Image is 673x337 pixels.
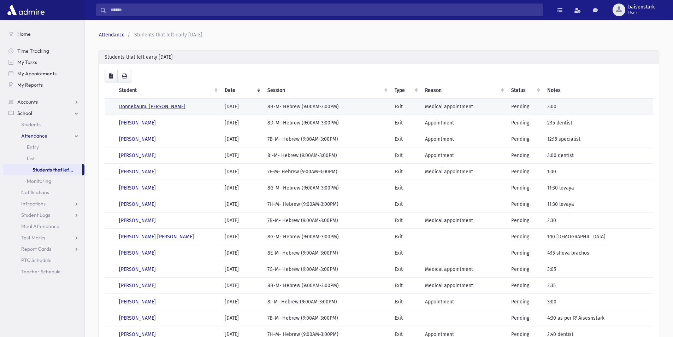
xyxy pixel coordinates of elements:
[263,213,390,229] td: 7B-M- Hebrew (9:00AM-3:00PM)
[390,213,421,229] td: Exit
[507,164,543,180] td: Pending
[99,31,656,39] nav: breadcrumb
[17,110,32,116] span: School
[263,196,390,213] td: 7H-M- Hebrew (9:00AM-3:00PM)
[220,229,263,245] td: [DATE]
[119,152,156,158] a: [PERSON_NAME]
[21,268,61,275] span: Teacher Schedule
[17,82,43,88] span: My Reports
[421,213,507,229] td: Medical appointment
[628,4,655,10] span: baisenstark
[390,131,421,147] td: Exit
[220,180,263,196] td: [DATE]
[507,115,543,131] td: Pending
[3,28,84,40] a: Home
[21,201,46,207] span: Infractions
[115,82,220,99] th: Student: activate to sort column ascending
[119,299,156,305] a: [PERSON_NAME]
[119,120,156,126] a: [PERSON_NAME]
[543,294,653,310] td: 3:00
[21,212,50,218] span: Student Logs
[106,4,543,16] input: Search
[17,48,49,54] span: Time Tracking
[263,294,390,310] td: 8J-M- Hebrew (9:00AM-3:00PM)
[263,278,390,294] td: 8B-M- Hebrew (9:00AM-3:00PM)
[628,10,655,16] span: User
[3,232,84,243] a: Test Marks
[21,189,49,196] span: Notifications
[17,70,57,77] span: My Appointments
[21,133,47,139] span: Attendance
[119,169,156,175] a: [PERSON_NAME]
[105,70,118,82] button: CSV
[543,147,653,164] td: 3:00 dentist
[119,104,185,110] a: Donnebaum, [PERSON_NAME]
[543,115,653,131] td: 2:15 dentist
[421,115,507,131] td: Appointment
[543,99,653,115] td: 3:00
[21,234,45,241] span: Test Marks
[263,245,390,261] td: 8E-M- Hebrew (9:00AM-3:00PM)
[390,229,421,245] td: Exit
[263,229,390,245] td: 8G-M- Hebrew (9:00AM-3:00PM)
[390,180,421,196] td: Exit
[3,108,84,119] a: School
[543,261,653,278] td: 3:05
[220,261,263,278] td: [DATE]
[421,294,507,310] td: Appointment
[220,213,263,229] td: [DATE]
[507,196,543,213] td: Pending
[3,255,84,266] a: PTC Schedule
[543,180,653,196] td: 11:30 levaya
[390,115,421,131] td: Exit
[421,131,507,147] td: Appointment
[3,153,84,164] a: List
[390,261,421,278] td: Exit
[390,196,421,213] td: Exit
[220,131,263,147] td: [DATE]
[3,243,84,255] a: Report Cards
[119,250,156,256] a: [PERSON_NAME]
[17,99,38,105] span: Accounts
[21,257,52,263] span: PTC Schedule
[263,180,390,196] td: 8G-M- Hebrew (9:00AM-3:00PM)
[220,278,263,294] td: [DATE]
[507,213,543,229] td: Pending
[421,164,507,180] td: Medical appointment
[507,310,543,326] td: Pending
[507,131,543,147] td: Pending
[390,99,421,115] td: Exit
[3,175,84,187] a: Monitoring
[117,70,131,82] button: Print
[119,201,156,207] a: [PERSON_NAME]
[17,31,31,37] span: Home
[134,32,202,38] span: Students that left early [DATE]
[99,32,125,38] a: Attendance
[507,147,543,164] td: Pending
[421,261,507,278] td: Medical appointment
[263,131,390,147] td: 7B-M- Hebrew (9:00AM-3:00PM)
[507,180,543,196] td: Pending
[507,82,543,99] th: Status: activate to sort column ascending
[543,310,653,326] td: 4:30 as per R' Aisesnstark
[220,245,263,261] td: [DATE]
[3,187,84,198] a: Notifications
[543,164,653,180] td: 1:00
[3,141,84,153] a: Entry
[263,310,390,326] td: 7B-M- Hebrew (9:00AM-3:00PM)
[3,209,84,221] a: Student Logs
[543,245,653,261] td: 4:15 sheva brachos
[507,99,543,115] td: Pending
[21,246,51,252] span: Report Cards
[390,310,421,326] td: Exit
[6,3,46,17] img: AdmirePro
[263,82,390,99] th: Session : activate to sort column ascending
[390,245,421,261] td: Exit
[220,99,263,115] td: [DATE]
[543,82,653,99] th: Notes
[220,82,263,99] th: Date: activate to sort column ascending
[220,294,263,310] td: [DATE]
[119,217,156,223] a: [PERSON_NAME]
[119,234,194,240] a: [PERSON_NAME] [PERSON_NAME]
[263,164,390,180] td: 7E-M- Hebrew (9:00AM-3:00PM)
